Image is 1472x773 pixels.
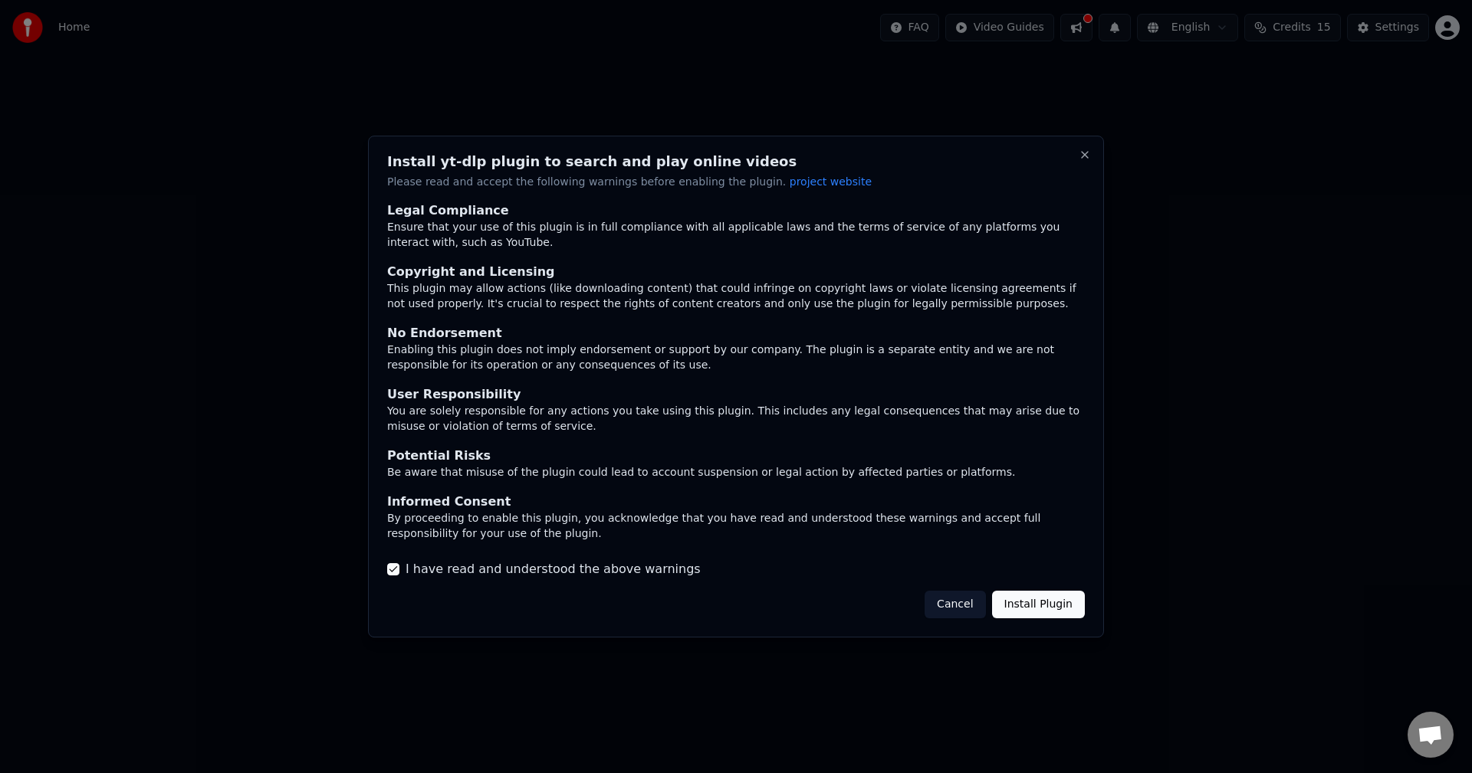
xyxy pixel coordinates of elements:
div: You are solely responsible for any actions you take using this plugin. This includes any legal co... [387,404,1085,434]
label: I have read and understood the above warnings [406,560,701,578]
button: Install Plugin [992,591,1085,618]
div: Ensure that your use of this plugin is in full compliance with all applicable laws and the terms ... [387,221,1085,251]
div: Informed Consent [387,493,1085,511]
div: This plugin may allow actions (like downloading content) that could infringe on copyright laws or... [387,282,1085,313]
div: Potential Risks [387,447,1085,465]
div: Copyright and Licensing [387,264,1085,282]
div: Enabling this plugin does not imply endorsement or support by our company. The plugin is a separa... [387,343,1085,374]
h2: Install yt-dlp plugin to search and play online videos [387,155,1085,169]
div: Be aware that misuse of the plugin could lead to account suspension or legal action by affected p... [387,465,1085,480]
div: By proceeding to enable this plugin, you acknowledge that you have read and understood these warn... [387,511,1085,542]
p: Please read and accept the following warnings before enabling the plugin. [387,175,1085,190]
div: Legal Compliance [387,202,1085,221]
button: Cancel [925,591,985,618]
div: No Endorsement [387,325,1085,343]
div: User Responsibility [387,385,1085,404]
span: project website [790,175,872,188]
